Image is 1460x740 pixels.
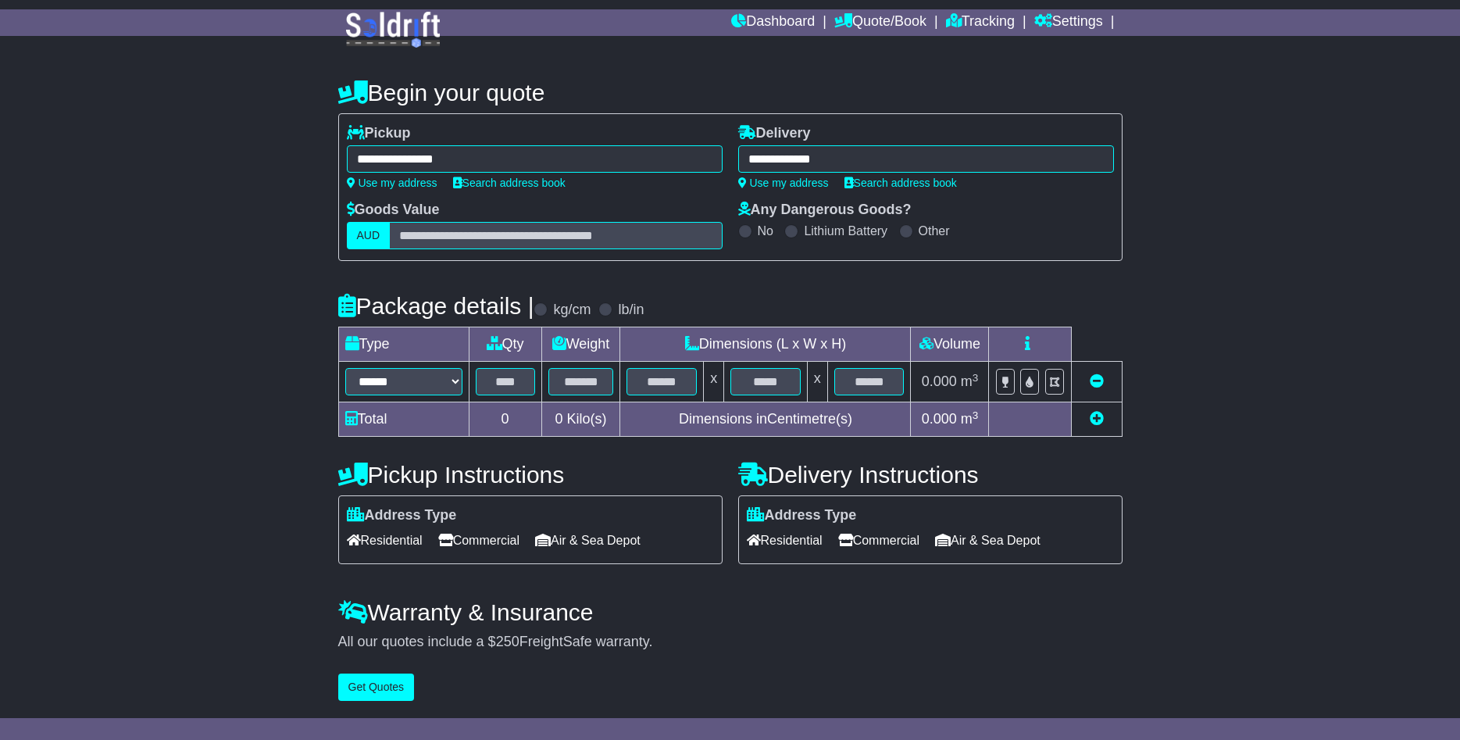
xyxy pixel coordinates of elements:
[946,9,1015,36] a: Tracking
[922,374,957,389] span: 0.000
[747,507,857,524] label: Address Type
[347,222,391,249] label: AUD
[618,302,644,319] label: lb/in
[935,528,1041,552] span: Air & Sea Depot
[338,80,1123,105] h4: Begin your quote
[347,177,437,189] a: Use my address
[922,411,957,427] span: 0.000
[535,528,641,552] span: Air & Sea Depot
[338,327,469,362] td: Type
[1090,411,1104,427] a: Add new item
[973,372,979,384] sup: 3
[496,634,519,649] span: 250
[1090,374,1104,389] a: Remove this item
[731,9,815,36] a: Dashboard
[804,223,887,238] label: Lithium Battery
[1034,9,1103,36] a: Settings
[973,409,979,421] sup: 3
[347,125,411,142] label: Pickup
[338,293,534,319] h4: Package details |
[555,411,562,427] span: 0
[620,402,911,437] td: Dimensions in Centimetre(s)
[844,177,957,189] a: Search address book
[338,462,723,488] h4: Pickup Instructions
[347,507,457,524] label: Address Type
[747,528,823,552] span: Residential
[738,177,829,189] a: Use my address
[704,362,724,402] td: x
[738,202,912,219] label: Any Dangerous Goods?
[553,302,591,319] label: kg/cm
[338,634,1123,651] div: All our quotes include a $ FreightSafe warranty.
[961,374,979,389] span: m
[338,674,415,701] button: Get Quotes
[347,202,440,219] label: Goods Value
[541,327,620,362] td: Weight
[838,528,919,552] span: Commercial
[911,327,989,362] td: Volume
[758,223,773,238] label: No
[738,125,811,142] label: Delivery
[541,402,620,437] td: Kilo(s)
[469,402,541,437] td: 0
[834,9,926,36] a: Quote/Book
[453,177,566,189] a: Search address book
[347,528,423,552] span: Residential
[919,223,950,238] label: Other
[738,462,1123,488] h4: Delivery Instructions
[961,411,979,427] span: m
[807,362,827,402] td: x
[338,402,469,437] td: Total
[469,327,541,362] td: Qty
[620,327,911,362] td: Dimensions (L x W x H)
[338,599,1123,625] h4: Warranty & Insurance
[438,528,519,552] span: Commercial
